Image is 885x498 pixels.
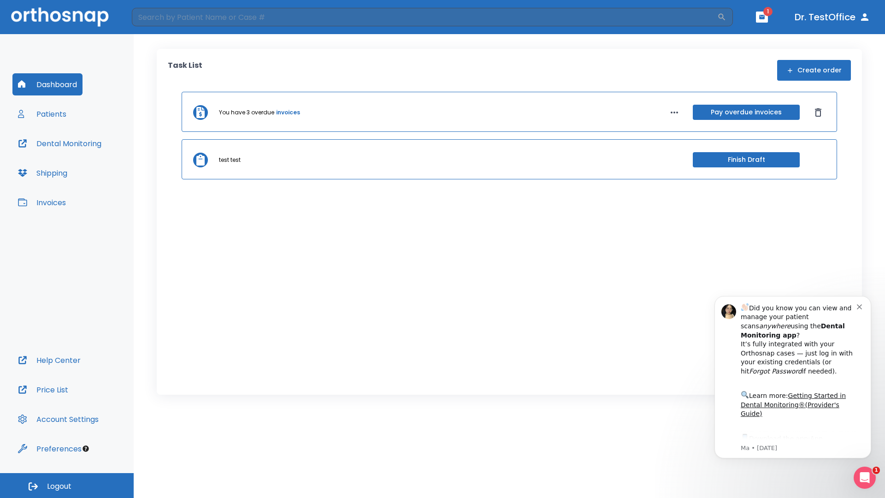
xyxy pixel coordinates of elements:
[12,132,107,154] button: Dental Monitoring
[168,60,202,81] p: Task List
[777,60,851,81] button: Create order
[12,408,104,430] button: Account Settings
[693,105,800,120] button: Pay overdue invoices
[693,152,800,167] button: Finish Draft
[701,282,885,473] iframe: Intercom notifications message
[791,9,874,25] button: Dr. TestOffice
[12,379,74,401] button: Price List
[12,349,86,371] button: Help Center
[12,73,83,95] button: Dashboard
[219,156,241,164] p: test test
[47,481,71,492] span: Logout
[12,191,71,213] button: Invoices
[854,467,876,489] iframe: Intercom live chat
[219,108,274,117] p: You have 3 overdue
[276,108,300,117] a: invoices
[12,103,72,125] button: Patients
[763,7,773,16] span: 1
[156,20,164,27] button: Dismiss notification
[811,105,826,120] button: Dismiss
[12,438,87,460] button: Preferences
[132,8,717,26] input: Search by Patient Name or Case #
[12,162,73,184] button: Shipping
[873,467,880,474] span: 1
[82,445,90,453] div: Tooltip anchor
[11,7,109,26] img: Orthosnap
[40,150,156,197] div: Download the app: | ​ Let us know if you need help getting started!
[40,153,122,169] a: App Store
[40,162,156,170] p: Message from Ma, sent 3w ago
